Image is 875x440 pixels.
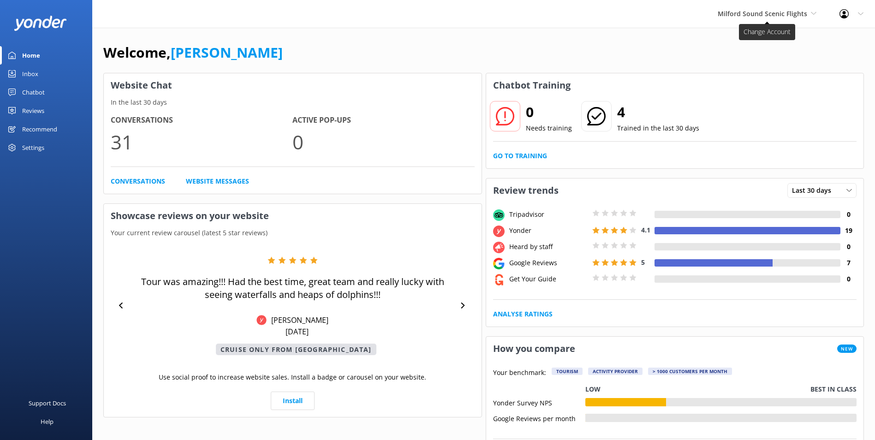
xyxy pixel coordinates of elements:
h4: Conversations [111,114,292,126]
a: Conversations [111,176,165,186]
a: Go to Training [493,151,547,161]
div: Tripadvisor [507,209,590,220]
p: Your current review carousel (latest 5 star reviews) [104,228,482,238]
div: Yonder Survey NPS [493,398,585,406]
h2: 0 [526,101,572,123]
div: Get Your Guide [507,274,590,284]
p: Best in class [810,384,857,394]
img: yonder-white-logo.png [14,16,67,31]
span: 5 [641,258,645,267]
div: Google Reviews [507,258,590,268]
p: 31 [111,126,292,157]
a: Analyse Ratings [493,309,553,319]
h4: 7 [840,258,857,268]
h4: 0 [840,242,857,252]
span: Milford Sound Scenic Flights [718,9,807,18]
p: Cruise Only from [GEOGRAPHIC_DATA] [216,344,376,355]
a: Website Messages [186,176,249,186]
p: Use social proof to increase website sales. Install a badge or carousel on your website. [159,372,426,382]
p: Trained in the last 30 days [617,123,699,133]
a: Install [271,392,315,410]
div: Heard by staff [507,242,590,252]
div: > 1000 customers per month [648,368,732,375]
div: Activity Provider [588,368,643,375]
div: Google Reviews per month [493,414,585,422]
div: Inbox [22,65,38,83]
h3: Showcase reviews on your website [104,204,482,228]
p: 0 [292,126,474,157]
span: New [837,345,857,353]
span: 4.1 [641,226,650,234]
p: Low [585,384,601,394]
h3: How you compare [486,337,582,361]
h4: Active Pop-ups [292,114,474,126]
p: [PERSON_NAME] [267,315,328,325]
h1: Welcome, [103,42,283,64]
p: Needs training [526,123,572,133]
span: Last 30 days [792,185,837,196]
div: Support Docs [29,394,66,412]
h2: 4 [617,101,699,123]
p: Tour was amazing!!! Had the best time, great team and really lucky with seeing waterfalls and hea... [129,275,456,301]
h4: 0 [840,209,857,220]
div: Recommend [22,120,57,138]
p: In the last 30 days [104,97,482,107]
div: Settings [22,138,44,157]
h3: Review trends [486,178,565,202]
div: Help [41,412,54,431]
div: Home [22,46,40,65]
p: [DATE] [286,327,309,337]
a: [PERSON_NAME] [171,43,283,62]
h4: 0 [840,274,857,284]
div: Reviews [22,101,44,120]
p: Your benchmark: [493,368,546,379]
img: Yonder [256,315,267,325]
h3: Chatbot Training [486,73,577,97]
h3: Website Chat [104,73,482,97]
h4: 19 [840,226,857,236]
div: Tourism [552,368,583,375]
div: Yonder [507,226,590,236]
div: Chatbot [22,83,45,101]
